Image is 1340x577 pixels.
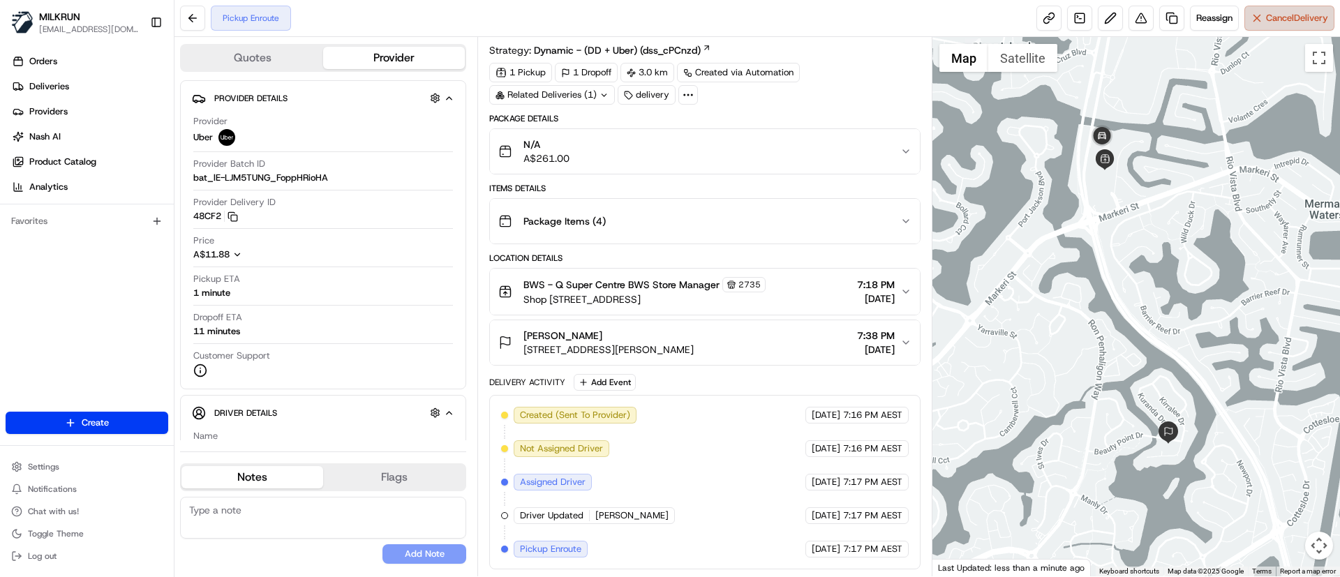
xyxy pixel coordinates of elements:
[193,131,213,144] span: Uber
[82,417,109,429] span: Create
[6,75,174,98] a: Deliveries
[965,38,981,54] div: 1
[193,287,230,299] div: 1 minute
[843,509,902,522] span: 7:17 PM AEST
[29,105,68,118] span: Providers
[988,44,1057,72] button: Show satellite imagery
[489,183,920,194] div: Items Details
[11,11,33,33] img: MILKRUN
[29,55,57,68] span: Orders
[1190,6,1239,31] button: Reassign
[6,50,174,73] a: Orders
[181,47,323,69] button: Quotes
[595,509,669,522] span: [PERSON_NAME]
[39,10,80,24] button: MILKRUN
[489,63,552,82] div: 1 Pickup
[843,409,902,421] span: 7:16 PM AEST
[523,151,569,165] span: A$261.00
[193,273,240,285] span: Pickup ETA
[193,325,240,338] div: 11 minutes
[181,466,323,488] button: Notes
[39,24,139,35] button: [EMAIL_ADDRESS][DOMAIN_NAME]
[489,113,920,124] div: Package Details
[1305,532,1333,560] button: Map camera controls
[1244,6,1334,31] button: CancelDelivery
[843,442,902,455] span: 7:16 PM AEST
[193,172,328,184] span: bat_lE-LJM5TUNG_FoppHRioHA
[6,502,168,521] button: Chat with us!
[523,292,766,306] span: Shop [STREET_ADDRESS]
[6,457,168,477] button: Settings
[218,129,235,146] img: uber-new-logo.jpeg
[932,559,1091,576] div: Last Updated: less than a minute ago
[29,156,96,168] span: Product Catalog
[28,484,77,495] span: Notifications
[490,320,919,365] button: [PERSON_NAME][STREET_ADDRESS][PERSON_NAME]7:38 PM[DATE]
[843,543,902,555] span: 7:17 PM AEST
[523,278,720,292] span: BWS - Q Super Centre BWS Store Manager
[1196,12,1233,24] span: Reassign
[214,93,288,104] span: Provider Details
[6,210,168,232] div: Favorites
[939,44,988,72] button: Show street map
[523,329,602,343] span: [PERSON_NAME]
[489,253,920,264] div: Location Details
[520,442,603,455] span: Not Assigned Driver
[534,43,701,57] span: Dynamic - (DD + Uber) (dss_cPCnzd)
[323,466,465,488] button: Flags
[6,479,168,499] button: Notifications
[857,329,895,343] span: 7:38 PM
[1168,567,1244,575] span: Map data ©2025 Google
[193,115,228,128] span: Provider
[29,130,61,143] span: Nash AI
[193,196,276,209] span: Provider Delivery ID
[6,151,174,173] a: Product Catalog
[936,558,982,576] img: Google
[490,199,919,243] button: Package Items (4)
[6,176,174,198] a: Analytics
[193,430,218,442] span: Name
[6,546,168,566] button: Log out
[1099,567,1159,576] button: Keyboard shortcuts
[812,543,840,555] span: [DATE]
[555,63,618,82] div: 1 Dropoff
[29,181,68,193] span: Analytics
[28,550,57,562] span: Log out
[520,476,586,488] span: Assigned Driver
[6,6,144,39] button: MILKRUNMILKRUN[EMAIL_ADDRESS][DOMAIN_NAME]
[1305,44,1333,72] button: Toggle fullscreen view
[489,85,615,105] div: Related Deliveries (1)
[28,528,84,539] span: Toggle Theme
[618,85,676,105] div: delivery
[28,506,79,517] span: Chat with us!
[6,100,174,123] a: Providers
[193,350,270,362] span: Customer Support
[6,126,174,148] a: Nash AI
[489,377,565,388] div: Delivery Activity
[193,248,230,260] span: A$11.88
[620,63,674,82] div: 3.0 km
[193,234,214,247] span: Price
[523,214,606,228] span: Package Items ( 4 )
[738,279,761,290] span: 2735
[857,292,895,306] span: [DATE]
[192,401,454,424] button: Driver Details
[6,524,168,544] button: Toggle Theme
[812,442,840,455] span: [DATE]
[193,248,316,261] button: A$11.88
[843,476,902,488] span: 7:17 PM AEST
[1266,12,1328,24] span: Cancel Delivery
[193,158,265,170] span: Provider Batch ID
[677,63,800,82] a: Created via Automation
[490,129,919,174] button: N/AA$261.00
[1252,567,1272,575] a: Terms
[857,343,895,357] span: [DATE]
[489,43,711,57] div: Strategy:
[192,87,454,110] button: Provider Details
[520,409,630,421] span: Created (Sent To Provider)
[812,476,840,488] span: [DATE]
[214,407,277,419] span: Driver Details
